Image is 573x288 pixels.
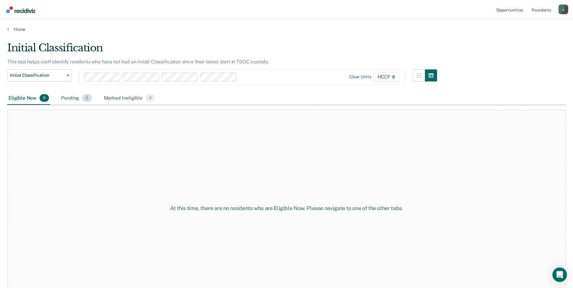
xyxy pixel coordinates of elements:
div: Marked Ineligible0 [103,92,156,105]
div: Clear units [349,74,371,79]
div: At this time, there are no residents who are Eligible Now. Please navigate to one of the other tabs. [147,205,426,212]
div: Open Intercom Messenger [552,267,567,282]
div: Initial Classification [7,42,437,59]
div: n [559,5,568,14]
p: This tool helps staff identify residents who have not had an Initial Classification since their l... [7,59,269,65]
span: 0 [146,94,155,102]
span: 0 [82,94,92,102]
div: Eligible Now0 [7,92,50,105]
span: HCCF [374,72,399,82]
button: Profile dropdown button [559,5,568,14]
img: Recidiviz [6,6,35,13]
span: 0 [40,94,49,102]
a: Home [7,27,566,32]
div: Pending0 [60,92,93,105]
span: Initial Classification [10,73,64,78]
button: Initial Classification [7,69,72,82]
